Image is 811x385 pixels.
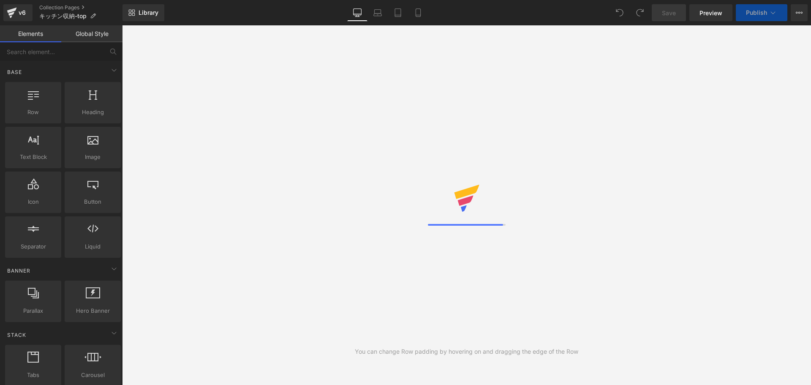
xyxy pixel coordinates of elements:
span: Separator [8,242,59,251]
span: Liquid [67,242,118,251]
span: Preview [699,8,722,17]
span: Tabs [8,371,59,380]
a: Global Style [61,25,122,42]
span: Base [6,68,23,76]
button: Undo [611,4,628,21]
a: v6 [3,4,33,21]
a: Preview [689,4,732,21]
a: Tablet [388,4,408,21]
span: Row [8,108,59,117]
span: Carousel [67,371,118,380]
button: Redo [631,4,648,21]
span: Image [67,153,118,161]
a: Collection Pages [39,4,122,11]
button: Publish [736,4,787,21]
span: Parallax [8,306,59,315]
span: Button [67,197,118,206]
a: Mobile [408,4,428,21]
span: Save [662,8,676,17]
a: New Library [122,4,164,21]
button: More [791,4,808,21]
span: Text Block [8,153,59,161]
span: Heading [67,108,118,117]
span: Library [139,9,158,16]
span: Stack [6,331,27,339]
a: Desktop [347,4,367,21]
div: You can change Row padding by hovering on and dragging the edge of the Row [355,347,578,356]
span: キッチン収納-top [39,13,87,19]
span: Icon [8,197,59,206]
a: Laptop [367,4,388,21]
span: Banner [6,267,31,275]
div: v6 [17,7,27,18]
span: Publish [746,9,767,16]
span: Hero Banner [67,306,118,315]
